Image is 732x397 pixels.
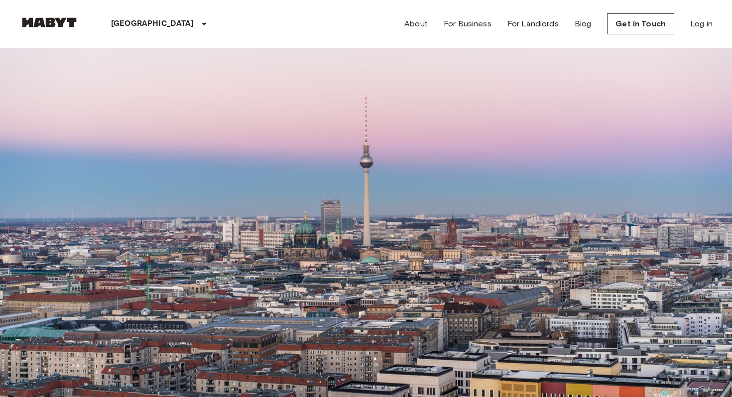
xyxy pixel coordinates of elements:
a: Get in Touch [607,13,674,34]
img: Habyt [19,17,79,27]
a: Log in [690,18,713,30]
a: For Landlords [507,18,559,30]
p: [GEOGRAPHIC_DATA] [111,18,194,30]
a: For Business [444,18,491,30]
a: Blog [575,18,592,30]
a: About [404,18,428,30]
